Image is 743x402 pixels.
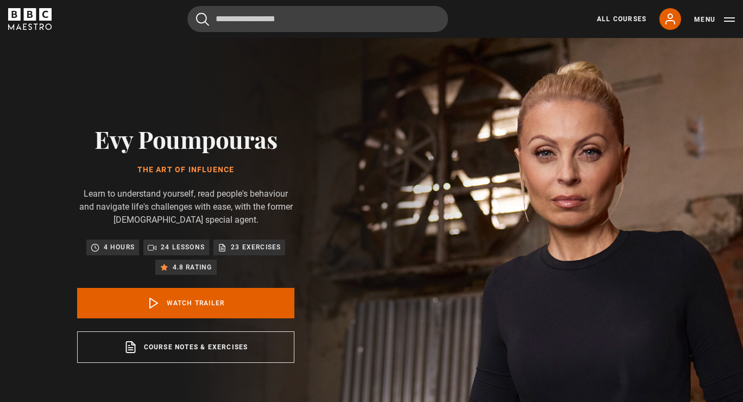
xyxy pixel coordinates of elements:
button: Submit the search query [196,12,209,26]
a: Course notes & exercises [77,331,294,363]
p: 24 lessons [161,242,205,253]
a: All Courses [597,14,646,24]
svg: BBC Maestro [8,8,52,30]
p: Learn to understand yourself, read people's behaviour and navigate life's challenges with ease, w... [77,187,294,227]
p: 23 exercises [231,242,281,253]
input: Search [187,6,448,32]
h1: The Art of Influence [77,166,294,174]
p: 4 hours [104,242,135,253]
h2: Evy Poumpouras [77,125,294,153]
a: Watch Trailer [77,288,294,318]
button: Toggle navigation [694,14,735,25]
p: 4.8 rating [173,262,212,273]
